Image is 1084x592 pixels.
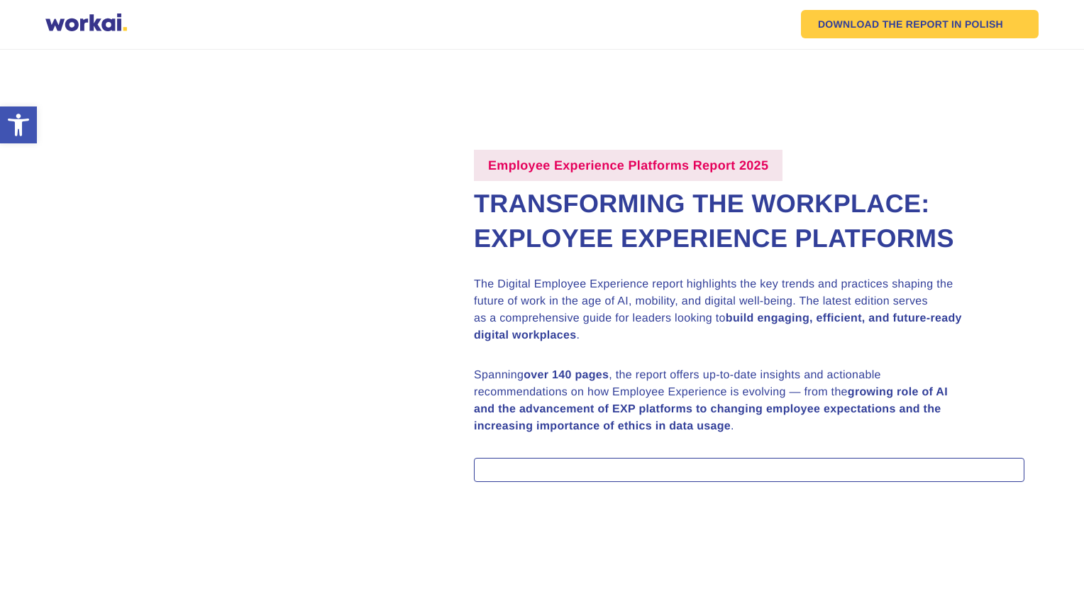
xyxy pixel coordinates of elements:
p: Spanning , the report offers up-to-date insights and actionable recommendations on how Employee E... [474,367,970,435]
strong: growing role of AI and the advancement of EXP platforms to changing employee expectations and the... [474,386,948,432]
strong: over 140 pages [524,369,609,381]
em: DOWNLOAD THE REPORT [818,19,948,29]
h2: Transforming the Workplace: Exployee Experience Platforms [474,187,1024,256]
label: Employee Experience Platforms Report 2025 [474,150,782,181]
p: The Digital Employee Experience report highlights the key trends and practices shaping the future... [474,276,970,344]
a: DOWNLOAD THE REPORTIN POLISHPolish flag [801,10,1039,38]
